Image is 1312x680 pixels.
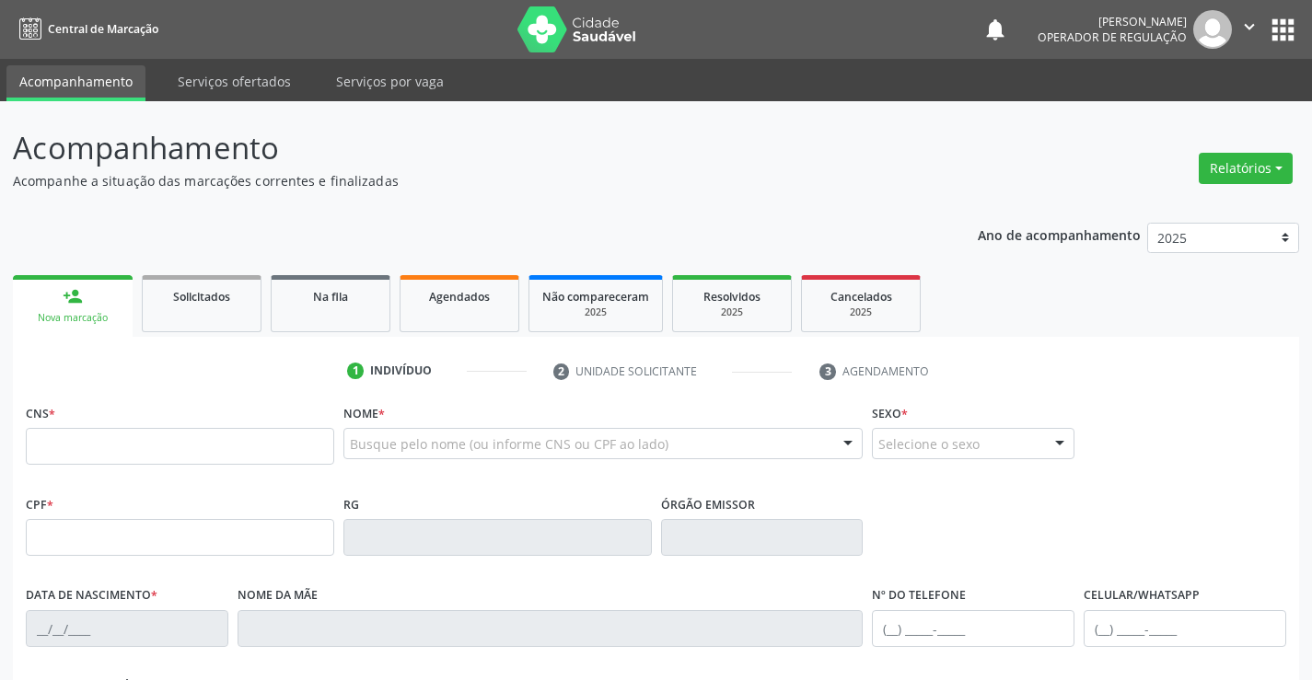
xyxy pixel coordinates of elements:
div: 2025 [815,305,907,319]
img: img [1193,10,1232,49]
div: Nova marcação [26,311,120,325]
div: 2025 [542,305,649,319]
label: Sexo [872,399,908,428]
button: Relatórios [1199,153,1293,184]
span: Na fila [313,289,348,305]
button: apps [1267,14,1299,46]
span: Solicitados [173,289,230,305]
label: CPF [26,490,53,519]
label: Celular/WhatsApp [1084,582,1200,610]
a: Acompanhamento [6,65,145,101]
div: 1 [347,363,364,379]
button:  [1232,10,1267,49]
label: RG [343,490,359,519]
span: Central de Marcação [48,21,158,37]
p: Acompanhamento [13,125,913,171]
label: Nome [343,399,385,428]
label: Nome da mãe [238,582,318,610]
p: Acompanhe a situação das marcações correntes e finalizadas [13,171,913,190]
div: 2025 [686,305,778,319]
span: Cancelados [830,289,892,305]
a: Serviços ofertados [165,65,304,98]
span: Selecione o sexo [878,434,980,454]
span: Operador de regulação [1038,29,1187,45]
span: Não compareceram [542,289,649,305]
span: Resolvidos [703,289,760,305]
label: Data de nascimento [26,582,157,610]
label: Nº do Telefone [872,582,966,610]
a: Serviços por vaga [323,65,457,98]
a: Central de Marcação [13,14,158,44]
input: (__) _____-_____ [872,610,1074,647]
label: CNS [26,399,55,428]
i:  [1239,17,1260,37]
input: __/__/____ [26,610,228,647]
p: Ano de acompanhamento [978,223,1141,246]
span: Busque pelo nome (ou informe CNS ou CPF ao lado) [350,434,668,454]
label: Órgão emissor [661,490,755,519]
div: Indivíduo [370,363,432,379]
div: [PERSON_NAME] [1038,14,1187,29]
input: (__) _____-_____ [1084,610,1286,647]
button: notifications [982,17,1008,42]
span: Agendados [429,289,490,305]
div: person_add [63,286,83,306]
